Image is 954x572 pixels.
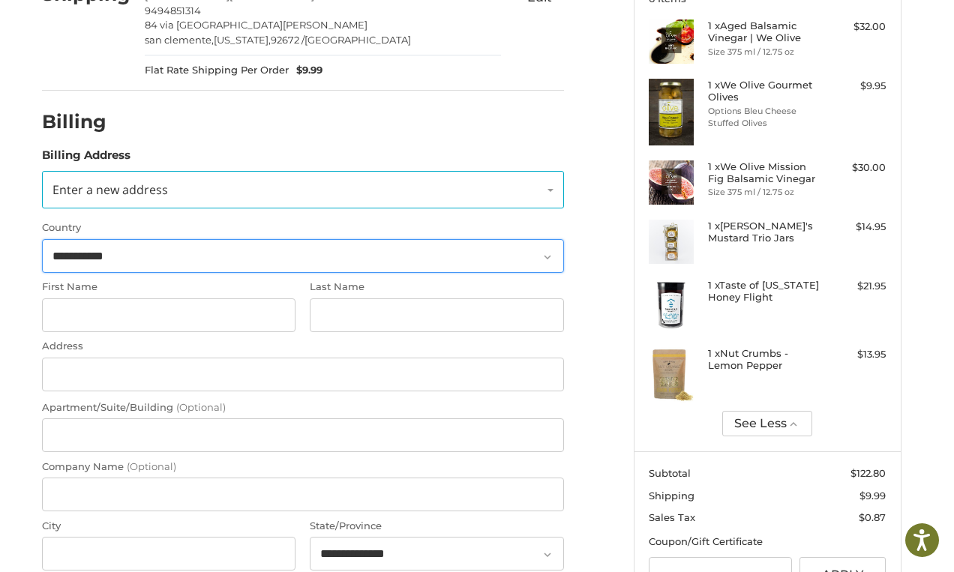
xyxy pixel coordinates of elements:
[708,105,823,130] li: Options Bleu Cheese Stuffed Olives
[42,147,130,171] legend: Billing Address
[145,34,214,46] span: san clemente,
[708,160,823,185] h4: 1 x We Olive Mission Fig Balsamic Vinegar
[310,280,563,295] label: Last Name
[176,401,226,413] small: (Optional)
[826,160,886,175] div: $30.00
[708,19,823,44] h4: 1 x Aged Balsamic Vinegar | We Olive
[214,34,271,46] span: [US_STATE],
[310,519,563,534] label: State/Province
[826,19,886,34] div: $32.00
[859,511,886,523] span: $0.87
[708,279,823,304] h4: 1 x Taste of [US_STATE] Honey Flight
[708,347,823,372] h4: 1 x Nut Crumbs - Lemon Pepper
[42,171,564,208] a: Enter or select a different address
[127,460,176,472] small: (Optional)
[850,467,886,479] span: $122.80
[649,535,886,550] div: Coupon/Gift Certificate
[42,110,130,133] h2: Billing
[708,79,823,103] h4: 1 x We Olive Gourmet Olives
[649,511,695,523] span: Sales Tax
[649,467,691,479] span: Subtotal
[289,63,322,78] span: $9.99
[708,220,823,244] h4: 1 x [PERSON_NAME]'s Mustard Trio Jars
[859,490,886,502] span: $9.99
[42,339,564,354] label: Address
[145,63,289,78] span: Flat Rate Shipping Per Order
[826,79,886,94] div: $9.95
[21,22,169,34] p: We're away right now. Please check back later!
[826,347,886,362] div: $13.95
[42,220,564,235] label: Country
[42,460,564,475] label: Company Name
[304,34,411,46] span: [GEOGRAPHIC_DATA]
[826,220,886,235] div: $14.95
[145,4,201,16] span: 9494851314
[708,46,823,58] li: Size 375 ml / 12.75 oz
[42,280,295,295] label: First Name
[649,490,694,502] span: Shipping
[172,19,190,37] button: Open LiveChat chat widget
[722,411,813,437] button: See Less
[52,181,168,198] span: Enter a new address
[826,279,886,294] div: $21.95
[145,19,367,31] span: 84 via [GEOGRAPHIC_DATA][PERSON_NAME]
[42,519,295,534] label: City
[708,186,823,199] li: Size 375 ml / 12.75 oz
[42,400,564,415] label: Apartment/Suite/Building
[271,34,304,46] span: 92672 /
